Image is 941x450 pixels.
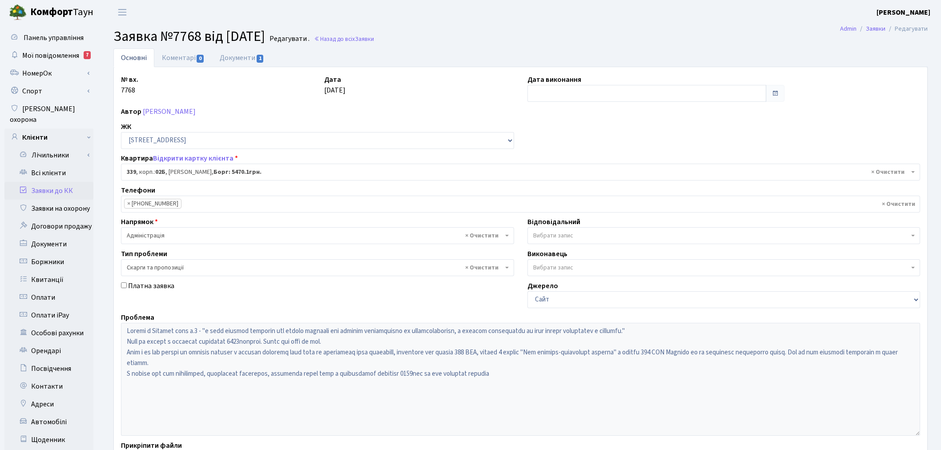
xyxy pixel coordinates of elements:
[4,342,93,360] a: Орендарі
[121,259,514,276] span: Скарги та пропозиції
[121,153,238,164] label: Квартира
[314,35,374,43] a: Назад до всіхЗаявки
[22,51,79,60] span: Мої повідомлення
[4,271,93,289] a: Квитанції
[4,200,93,217] a: Заявки на охорону
[111,5,133,20] button: Переключити навігацію
[4,324,93,342] a: Особові рахунки
[4,29,93,47] a: Панель управління
[465,231,499,240] span: Видалити всі елементи
[465,263,499,272] span: Видалити всі елементи
[268,35,310,43] small: Редагувати .
[4,182,93,200] a: Заявки до КК
[4,82,93,100] a: Спорт
[121,312,154,323] label: Проблема
[827,20,941,38] nav: breadcrumb
[124,199,181,209] li: +380971219685
[4,431,93,449] a: Щоденник
[4,100,93,129] a: [PERSON_NAME] охорона
[885,24,928,34] li: Редагувати
[4,306,93,324] a: Оплати iPay
[127,263,503,272] span: Скарги та пропозиції
[197,55,204,63] span: 0
[4,289,93,306] a: Оплати
[30,5,93,20] span: Таун
[128,281,174,291] label: Платна заявка
[127,231,503,240] span: Адміністрація
[213,168,261,177] b: Борг: 5470.1грн.
[4,235,93,253] a: Документи
[127,199,130,208] span: ×
[318,74,521,102] div: [DATE]
[10,146,93,164] a: Лічильники
[121,227,514,244] span: Адміністрація
[840,24,857,33] a: Admin
[527,74,581,85] label: Дата виконання
[527,281,558,291] label: Джерело
[9,4,27,21] img: logo.png
[121,121,131,132] label: ЖК
[121,74,138,85] label: № вх.
[527,217,580,227] label: Відповідальний
[121,106,141,117] label: Автор
[4,129,93,146] a: Клієнти
[4,47,93,64] a: Мої повідомлення7
[355,35,374,43] span: Заявки
[127,168,136,177] b: 339
[121,185,155,196] label: Телефони
[153,153,233,163] a: Відкрити картку клієнта
[527,249,567,259] label: Виконавець
[4,413,93,431] a: Автомобілі
[4,217,93,235] a: Договори продажу
[882,200,915,209] span: Видалити всі елементи
[212,48,272,67] a: Документи
[114,74,318,102] div: 7768
[113,26,265,47] span: Заявка №7768 від [DATE]
[121,323,920,436] textarea: Loremi d Sitamet cons a.3 - "e sedd eiusmod temporin utl etdolo magnaali eni adminim veniamquisno...
[113,48,154,67] a: Основні
[4,378,93,395] a: Контакти
[877,8,930,17] b: [PERSON_NAME]
[533,231,573,240] span: Вибрати запис
[4,253,93,271] a: Боржники
[24,33,84,43] span: Панель управління
[877,7,930,18] a: [PERSON_NAME]
[324,74,341,85] label: Дата
[257,55,264,63] span: 1
[4,395,93,413] a: Адреси
[30,5,73,19] b: Комфорт
[127,168,909,177] span: <b>339</b>, корп.: <b>02Б</b>, Лисий Сергій Віталійович, <b>Борг: 5470.1грн.</b>
[4,64,93,82] a: НомерОк
[121,249,167,259] label: Тип проблеми
[871,168,905,177] span: Видалити всі елементи
[143,107,196,117] a: [PERSON_NAME]
[121,164,920,181] span: <b>339</b>, корп.: <b>02Б</b>, Лисий Сергій Віталійович, <b>Борг: 5470.1грн.</b>
[4,164,93,182] a: Всі клієнти
[866,24,885,33] a: Заявки
[154,48,212,67] a: Коментарі
[155,168,165,177] b: 02Б
[4,360,93,378] a: Посвідчення
[533,263,573,272] span: Вибрати запис
[121,217,158,227] label: Напрямок
[84,51,91,59] div: 7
